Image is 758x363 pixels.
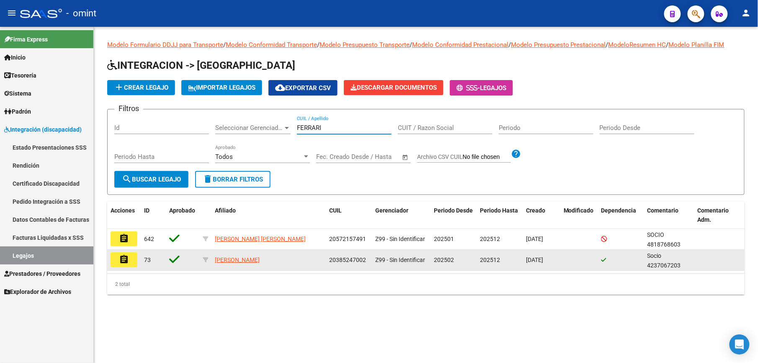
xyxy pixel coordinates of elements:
[401,153,410,162] button: Open calendar
[215,153,233,161] span: Todos
[316,153,350,161] input: Fecha inicio
[275,83,285,93] mat-icon: cloud_download
[215,236,306,242] span: [PERSON_NAME] [PERSON_NAME]
[601,207,637,214] span: Dependencia
[4,107,31,116] span: Padrón
[107,60,295,71] span: INTEGRACION -> [GEOGRAPHIC_DATA]
[215,207,236,214] span: Afiliado
[4,287,71,296] span: Explorador de Archivos
[4,125,82,134] span: Integración (discapacidad)
[215,124,283,132] span: Seleccionar Gerenciador
[181,80,262,95] button: IMPORTAR LEGAJOS
[480,84,506,92] span: Legajos
[107,202,141,229] datatable-header-cell: Acciones
[375,257,425,263] span: Z99 - Sin Identificar
[698,207,729,223] span: Comentario Adm.
[144,236,154,242] span: 642
[107,80,175,95] button: Crear Legajo
[7,8,17,18] mat-icon: menu
[114,103,143,114] h3: Filtros
[141,202,166,229] datatable-header-cell: ID
[608,41,666,49] a: ModeloResumen HC
[4,71,36,80] span: Tesorería
[644,202,694,229] datatable-header-cell: Comentario
[344,80,443,95] button: Descargar Documentos
[215,257,260,263] span: [PERSON_NAME]
[4,35,48,44] span: Firma Express
[372,202,431,229] datatable-header-cell: Gerenciador
[526,236,543,242] span: [DATE]
[741,8,751,18] mat-icon: person
[480,257,500,263] span: 202512
[195,171,271,188] button: Borrar Filtros
[211,202,326,229] datatable-header-cell: Afiliado
[329,257,366,263] span: 20385247002
[188,84,255,91] span: IMPORTAR LEGAJOS
[434,257,454,263] span: 202502
[122,174,132,184] mat-icon: search
[412,41,508,49] a: Modelo Conformidad Prestacional
[66,4,96,23] span: - omint
[111,207,135,214] span: Acciones
[119,254,129,264] mat-icon: assignment
[275,84,331,92] span: Exportar CSV
[730,334,750,355] div: Open Intercom Messenger
[694,202,745,229] datatable-header-cell: Comentario Adm.
[647,252,681,269] span: Socio 4237067203
[320,41,410,49] a: Modelo Presupuesto Transporte
[417,153,463,160] span: Archivo CSV CUIL
[166,202,199,229] datatable-header-cell: Aprobado
[434,236,454,242] span: 202501
[4,53,26,62] span: Inicio
[326,202,372,229] datatable-header-cell: CUIL
[511,41,606,49] a: Modelo Presupuesto Prestacional
[107,41,223,49] a: Modelo Formulario DDJJ para Transporte
[463,153,511,161] input: Archivo CSV CUIL
[107,40,745,295] div: / / / / / /
[4,89,31,98] span: Sistema
[169,207,195,214] span: Aprobado
[375,236,425,242] span: Z99 - Sin Identificar
[358,153,398,161] input: Fecha fin
[114,171,188,188] button: Buscar Legajo
[560,202,598,229] datatable-header-cell: Modificado
[144,207,150,214] span: ID
[456,84,480,92] span: -
[203,176,263,183] span: Borrar Filtros
[329,207,342,214] span: CUIL
[226,41,317,49] a: Modelo Conformidad Transporte
[203,174,213,184] mat-icon: delete
[144,257,151,263] span: 73
[477,202,523,229] datatable-header-cell: Periodo Hasta
[329,236,366,242] span: 20572157491
[434,207,473,214] span: Periodo Desde
[375,207,408,214] span: Gerenciador
[647,207,679,214] span: Comentario
[480,236,500,242] span: 202512
[564,207,594,214] span: Modificado
[669,41,724,49] a: Modelo Planilla FIM
[4,269,80,278] span: Prestadores / Proveedores
[119,233,129,244] mat-icon: assignment
[523,202,560,229] datatable-header-cell: Creado
[526,257,543,263] span: [DATE]
[511,149,521,159] mat-icon: help
[107,274,745,295] div: 2 total
[431,202,477,229] datatable-header-cell: Periodo Desde
[598,202,644,229] datatable-header-cell: Dependencia
[122,176,181,183] span: Buscar Legajo
[351,84,437,91] span: Descargar Documentos
[450,80,513,96] button: -Legajos
[268,80,338,96] button: Exportar CSV
[114,84,168,91] span: Crear Legajo
[114,82,124,92] mat-icon: add
[647,231,681,248] span: SOCIO 4818768603
[526,207,545,214] span: Creado
[480,207,518,214] span: Periodo Hasta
